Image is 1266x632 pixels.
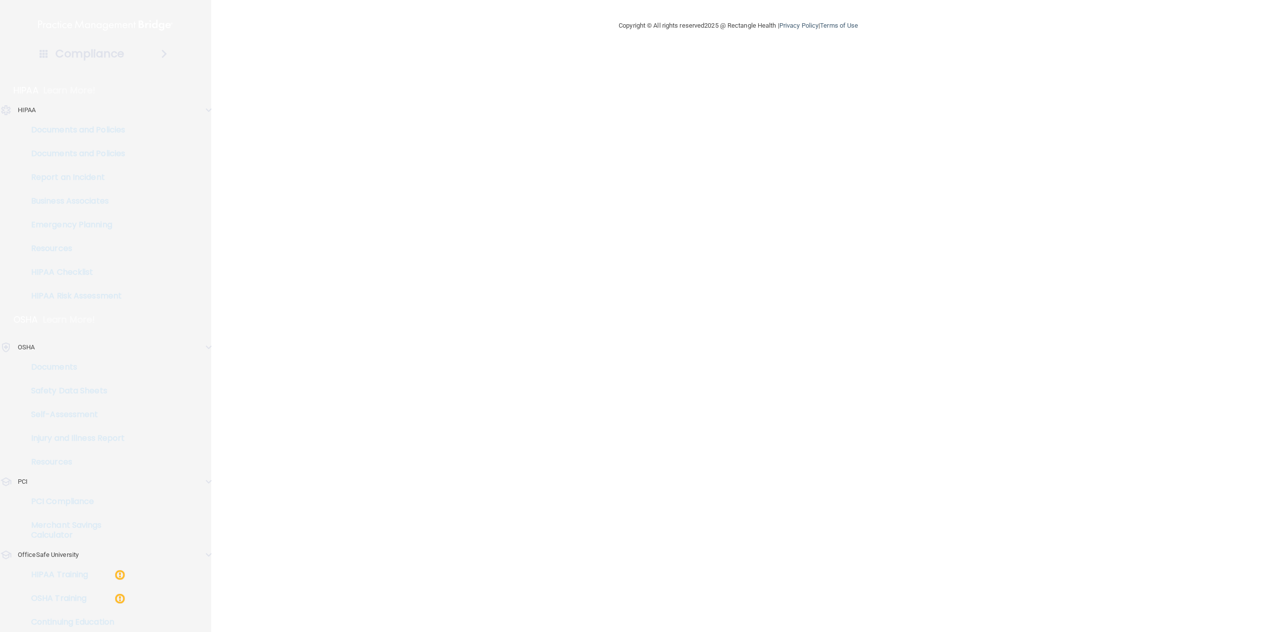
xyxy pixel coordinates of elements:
[558,10,919,42] div: Copyright © All rights reserved 2025 @ Rectangle Health | |
[6,362,141,372] p: Documents
[6,520,141,540] p: Merchant Savings Calculator
[44,84,96,96] p: Learn More!
[18,476,28,488] p: PCI
[6,386,141,396] p: Safety Data Sheets
[6,172,141,182] p: Report an Incident
[13,84,39,96] p: HIPAA
[18,549,79,561] p: OfficeSafe University
[43,314,95,326] p: Learn More!
[6,457,141,467] p: Resources
[13,314,38,326] p: OSHA
[114,569,126,581] img: warning-circle.0cc9ac19.png
[6,220,141,230] p: Emergency Planning
[6,593,87,603] p: OSHA Training
[6,570,88,580] p: HIPAA Training
[6,149,141,159] p: Documents and Policies
[6,244,141,253] p: Resources
[38,15,173,35] img: PMB logo
[6,617,141,627] p: Continuing Education
[114,592,126,605] img: warning-circle.0cc9ac19.png
[820,22,858,29] a: Terms of Use
[6,497,141,506] p: PCI Compliance
[779,22,818,29] a: Privacy Policy
[6,291,141,301] p: HIPAA Risk Assessment
[6,433,141,443] p: Injury and Illness Report
[18,104,36,116] p: HIPAA
[6,196,141,206] p: Business Associates
[18,341,35,353] p: OSHA
[55,47,124,61] h4: Compliance
[6,267,141,277] p: HIPAA Checklist
[6,125,141,135] p: Documents and Policies
[6,410,141,420] p: Self-Assessment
